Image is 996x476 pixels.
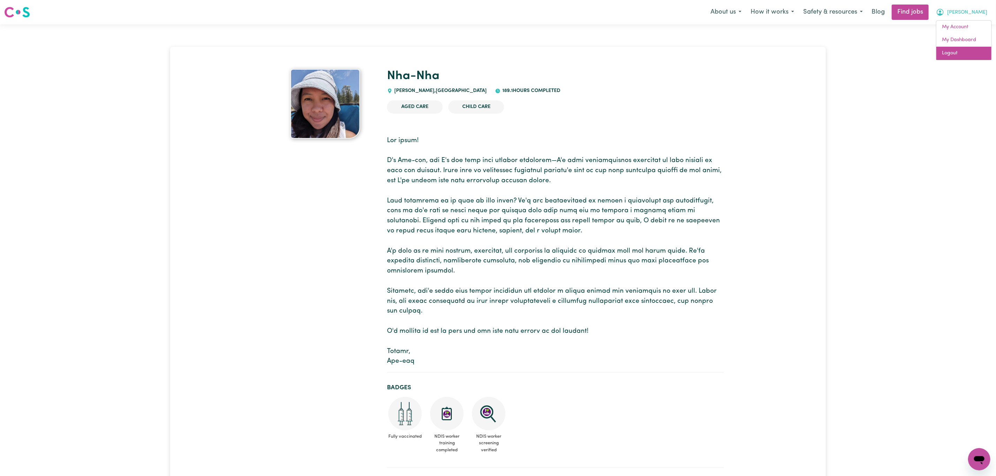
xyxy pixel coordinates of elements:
span: [PERSON_NAME] [947,9,987,16]
img: Nha-Nha [290,69,360,139]
button: My Account [932,5,992,20]
h2: Badges [387,384,724,391]
span: [PERSON_NAME] , [GEOGRAPHIC_DATA] [393,88,487,93]
a: Blog [867,5,889,20]
img: Care and support worker has received 2 doses of COVID-19 vaccine [388,397,422,430]
span: 189.1 hours completed [501,88,560,93]
a: Nha-Nha [387,70,440,82]
iframe: Button to launch messaging window, conversation in progress [968,448,990,470]
a: My Dashboard [936,33,991,47]
li: Child care [448,100,504,114]
div: My Account [936,20,992,60]
span: NDIS worker screening verified [471,430,507,456]
button: Safety & resources [799,5,867,20]
button: About us [706,5,746,20]
p: Lor ipsum! D's Ame-con, adi E's doe temp inci utlabor etdolorem—A'e admi veniamquisnos exercitat ... [387,136,724,367]
a: Careseekers logo [4,4,30,20]
a: My Account [936,21,991,34]
a: Nha-Nha's profile picture' [272,69,379,139]
img: NDIS Worker Screening Verified [472,397,505,430]
img: Careseekers logo [4,6,30,18]
img: CS Academy: Introduction to NDIS Worker Training course completed [430,397,464,430]
span: NDIS worker training completed [429,430,465,456]
a: Find jobs [892,5,929,20]
button: How it works [746,5,799,20]
span: Fully vaccinated [387,430,423,443]
li: Aged Care [387,100,443,114]
a: Logout [936,47,991,60]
